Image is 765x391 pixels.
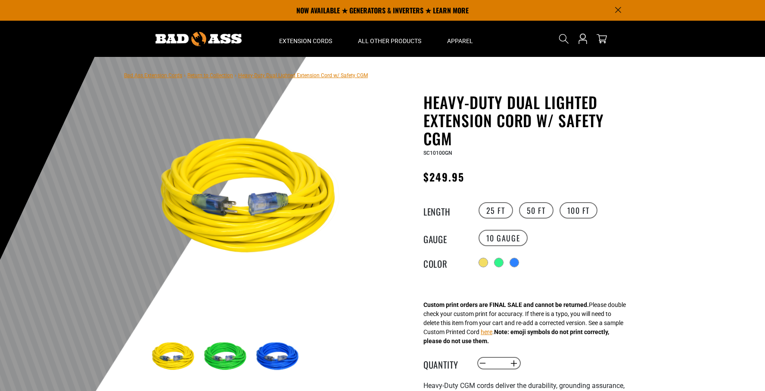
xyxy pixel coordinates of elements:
[519,202,554,219] label: 50 FT
[149,332,199,382] img: yellow
[149,95,357,303] img: yellow
[423,150,452,156] span: SC10100GN
[155,32,242,46] img: Bad Ass Extension Cords
[358,37,421,45] span: All Other Products
[423,205,466,216] legend: Length
[184,72,186,78] span: ›
[423,358,466,369] label: Quantity
[434,21,486,57] summary: Apparel
[254,332,304,382] img: blue
[481,328,492,337] button: here
[479,230,528,246] label: 10 Gauge
[279,37,332,45] span: Extension Cords
[235,72,236,78] span: ›
[560,202,598,219] label: 100 FT
[423,169,465,185] span: $249.95
[423,232,466,244] legend: Gauge
[557,32,571,46] summary: Search
[423,257,466,268] legend: Color
[423,328,609,344] strong: Note: emoji symbols do not print correctly, please do not use them.
[202,332,252,382] img: green
[423,300,626,346] div: Please double check your custom print for accuracy. If there is a typo, you will need to delete t...
[124,72,182,78] a: Bad Ass Extension Cords
[266,21,345,57] summary: Extension Cords
[423,93,634,147] h1: Heavy-Duty Dual Lighted Extension Cord w/ Safety CGM
[345,21,434,57] summary: All Other Products
[124,70,368,80] nav: breadcrumbs
[479,202,513,219] label: 25 FT
[238,72,368,78] span: Heavy-Duty Dual Lighted Extension Cord w/ Safety CGM
[423,301,589,308] strong: Custom print orders are FINAL SALE and cannot be returned.
[187,72,233,78] a: Return to Collection
[447,37,473,45] span: Apparel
